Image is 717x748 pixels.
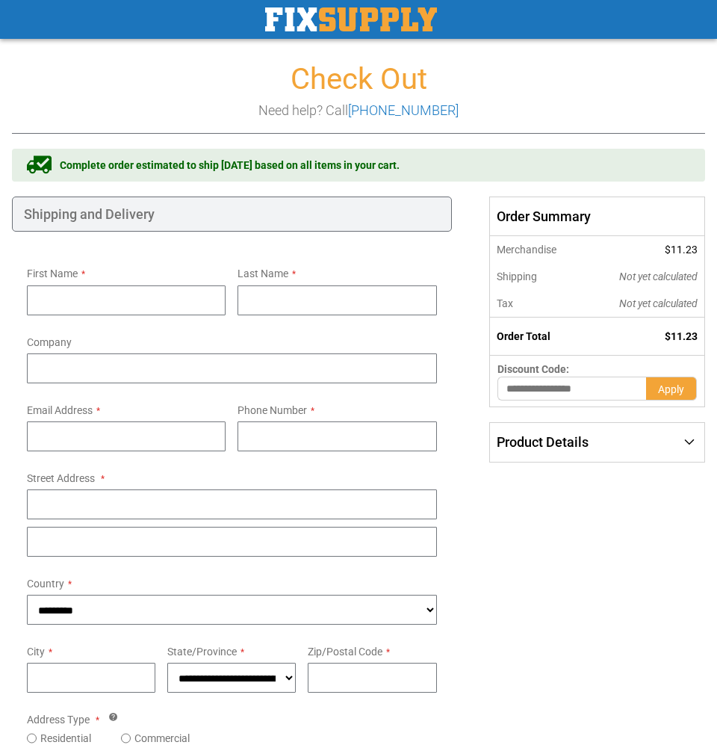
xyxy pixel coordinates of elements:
span: City [27,646,45,658]
span: Complete order estimated to ship [DATE] based on all items in your cart. [60,158,400,173]
div: Shipping and Delivery [12,197,452,232]
span: Zip/Postal Code [308,646,382,658]
span: Apply [658,383,684,395]
span: Street Address [27,472,95,484]
button: Apply [646,377,697,401]
span: $11.23 [665,244,698,256]
h3: Need help? Call [12,103,705,118]
th: Tax [489,290,585,318]
a: [PHONE_NUMBER] [348,102,459,118]
a: store logo [265,7,437,31]
h1: Check Out [12,63,705,96]
img: Fix Industrial Supply [265,7,437,31]
span: Address Type [27,714,90,726]
span: First Name [27,268,78,279]
span: Shipping [497,271,537,282]
span: Not yet calculated [619,271,698,282]
span: Last Name [238,268,288,279]
label: Residential [40,731,91,746]
th: Merchandise [489,236,585,263]
span: Order Summary [489,197,705,237]
span: Phone Number [238,404,307,416]
span: Country [27,578,64,590]
span: Discount Code: [497,363,569,375]
label: Commercial [134,731,190,746]
span: Email Address [27,404,93,416]
span: Product Details [497,434,589,450]
span: State/Province [167,646,237,658]
strong: Order Total [497,330,550,342]
span: Company [27,336,72,348]
span: Not yet calculated [619,297,698,309]
span: $11.23 [665,330,698,342]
